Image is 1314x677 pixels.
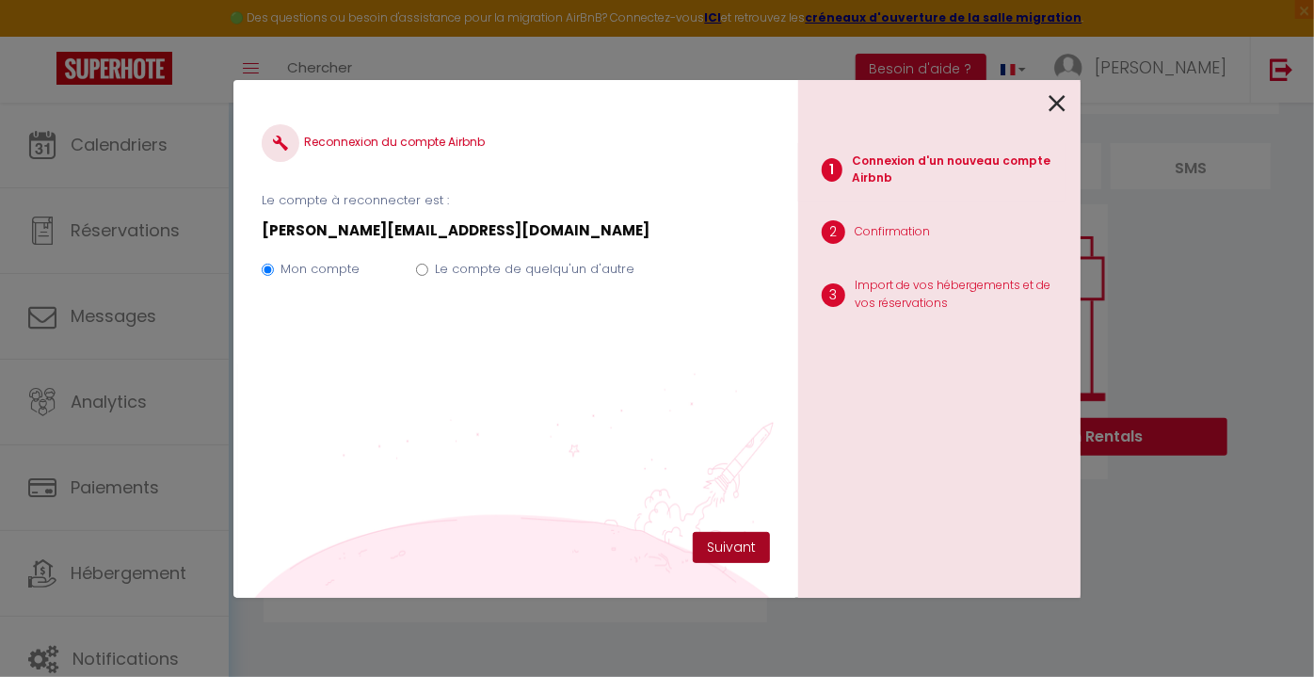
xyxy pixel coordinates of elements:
[855,277,1066,313] p: Import de vos hébergements et de vos réservations
[855,223,930,241] p: Confirmation
[262,191,770,210] p: Le compte à reconnecter est :
[822,283,845,307] span: 3
[280,260,360,279] label: Mon compte
[822,220,845,244] span: 2
[852,153,1066,188] p: Connexion d'un nouveau compte Airbnb
[262,219,770,242] p: [PERSON_NAME][EMAIL_ADDRESS][DOMAIN_NAME]
[262,124,770,162] h4: Reconnexion du compte Airbnb
[693,532,770,564] button: Suivant
[15,8,72,64] button: Ouvrir le widget de chat LiveChat
[435,260,634,279] label: Le compte de quelqu'un d'autre
[822,158,842,182] span: 1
